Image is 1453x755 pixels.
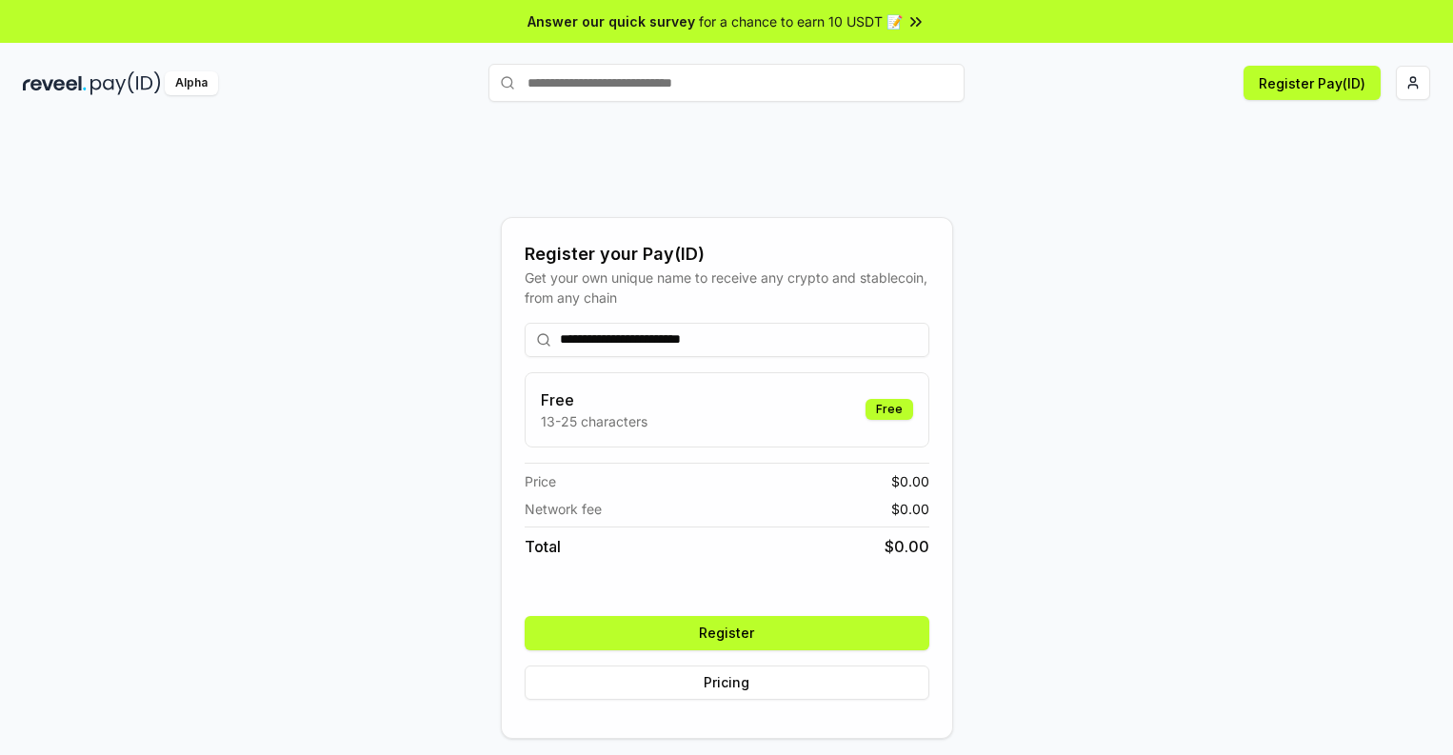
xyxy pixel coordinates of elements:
[1244,66,1381,100] button: Register Pay(ID)
[525,268,929,308] div: Get your own unique name to receive any crypto and stablecoin, from any chain
[885,535,929,558] span: $ 0.00
[90,71,161,95] img: pay_id
[891,499,929,519] span: $ 0.00
[525,666,929,700] button: Pricing
[891,471,929,491] span: $ 0.00
[527,11,695,31] span: Answer our quick survey
[699,11,903,31] span: for a chance to earn 10 USDT 📝
[525,499,602,519] span: Network fee
[525,616,929,650] button: Register
[541,411,647,431] p: 13-25 characters
[525,471,556,491] span: Price
[866,399,913,420] div: Free
[23,71,87,95] img: reveel_dark
[541,388,647,411] h3: Free
[525,535,561,558] span: Total
[165,71,218,95] div: Alpha
[525,241,929,268] div: Register your Pay(ID)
